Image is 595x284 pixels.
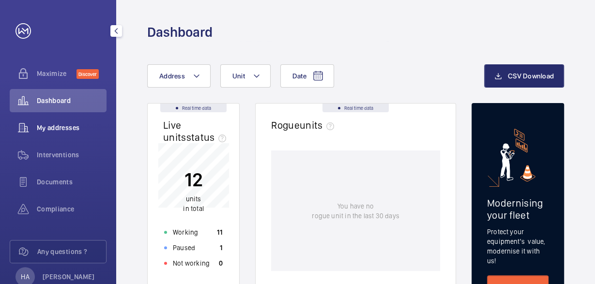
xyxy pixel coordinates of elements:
[76,69,99,79] span: Discover
[37,69,76,78] span: Maximize
[186,195,201,203] span: units
[271,119,338,131] h2: Rogue
[173,227,198,237] p: Working
[183,167,203,192] p: 12
[183,194,203,213] p: in total
[173,258,210,268] p: Not working
[173,243,195,253] p: Paused
[300,119,338,131] span: units
[217,227,223,237] p: 11
[37,177,107,187] span: Documents
[508,72,554,80] span: CSV Download
[232,72,245,80] span: Unit
[487,197,549,221] h2: Modernising your fleet
[220,64,271,88] button: Unit
[147,23,213,41] h1: Dashboard
[280,64,334,88] button: Date
[21,272,29,282] p: HA
[37,123,107,133] span: My addresses
[163,119,230,143] h2: Live units
[43,272,95,282] p: [PERSON_NAME]
[220,243,223,253] p: 1
[219,258,223,268] p: 0
[186,131,230,143] span: status
[160,104,227,112] div: Real time data
[37,96,107,105] span: Dashboard
[322,104,389,112] div: Real time data
[292,72,306,80] span: Date
[147,64,211,88] button: Address
[37,150,107,160] span: Interventions
[37,204,107,214] span: Compliance
[484,64,564,88] button: CSV Download
[487,227,549,266] p: Protect your equipment's value, modernise it with us!
[312,201,399,221] p: You have no rogue unit in the last 30 days
[159,72,185,80] span: Address
[37,247,106,256] span: Any questions ?
[500,129,535,181] img: marketing-card.svg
